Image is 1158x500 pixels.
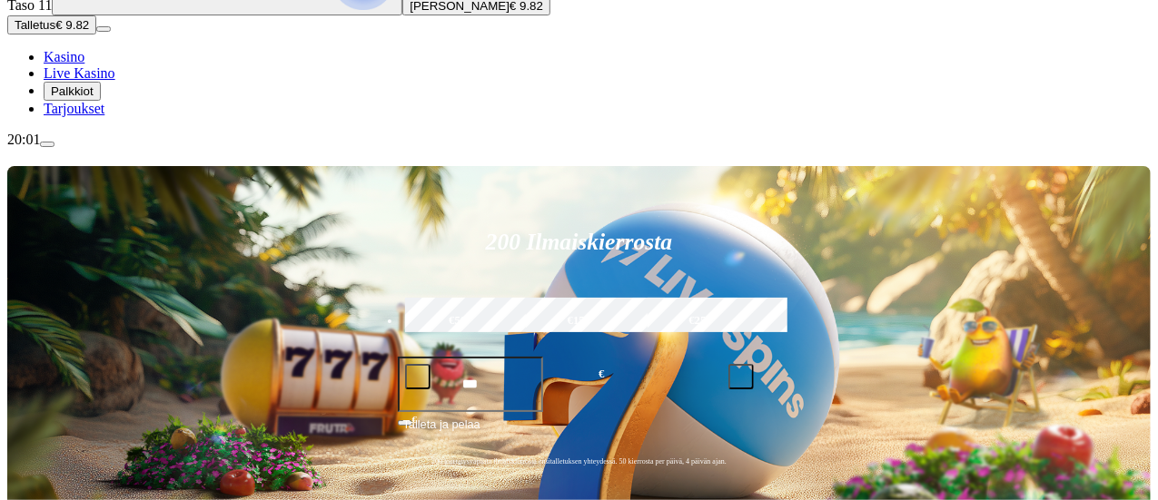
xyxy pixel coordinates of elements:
[521,295,637,348] label: €150
[55,18,89,32] span: € 9.82
[728,364,754,389] button: plus icon
[401,295,516,348] label: €50
[403,416,480,448] span: Talleta ja pelaa
[7,15,96,34] button: Talletusplus icon€ 9.82
[15,18,55,32] span: Talletus
[643,295,758,348] label: €250
[7,132,40,147] span: 20:01
[44,101,104,116] a: Tarjoukset
[51,84,94,98] span: Palkkiot
[40,142,54,147] button: menu
[599,366,604,383] span: €
[405,364,431,389] button: minus icon
[398,415,761,449] button: Talleta ja pelaa
[44,49,84,64] a: Kasino
[412,414,418,425] span: €
[44,82,101,101] button: Palkkiot
[44,65,115,81] a: Live Kasino
[96,26,111,32] button: menu
[7,49,1151,117] nav: Main menu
